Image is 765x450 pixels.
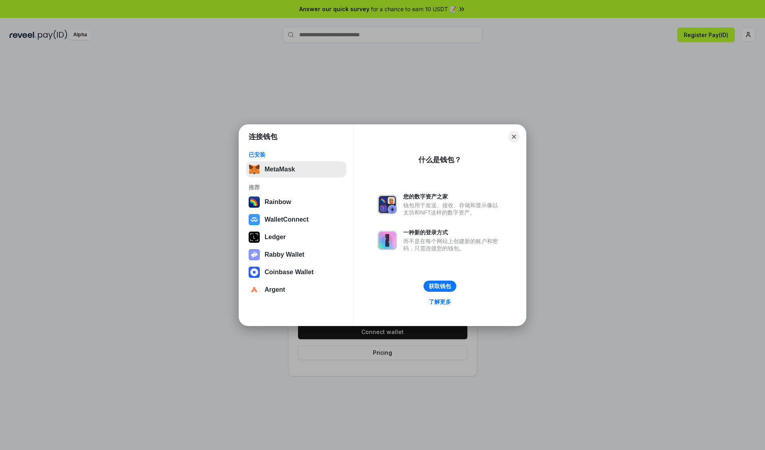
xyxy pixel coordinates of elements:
[249,132,277,141] h1: 连接钱包
[249,232,260,243] img: svg+xml,%3Csvg%20xmlns%3D%22http%3A%2F%2Fwww.w3.org%2F2000%2Fsvg%22%20width%3D%2228%22%20height%3...
[249,151,344,158] div: 已安装
[403,193,502,200] div: 您的数字资产之家
[246,194,346,210] button: Rainbow
[249,249,260,260] img: svg+xml,%3Csvg%20xmlns%3D%22http%3A%2F%2Fwww.w3.org%2F2000%2Fsvg%22%20fill%3D%22none%22%20viewBox...
[246,282,346,298] button: Argent
[429,298,451,305] div: 了解更多
[429,283,451,290] div: 获取钱包
[265,286,285,293] div: Argent
[508,131,520,142] button: Close
[265,251,304,258] div: Rabby Wallet
[418,155,461,165] div: 什么是钱包？
[403,202,502,216] div: 钱包用于发送、接收、存储和显示像以太坊和NFT这样的数字资产。
[246,212,346,228] button: WalletConnect
[246,229,346,245] button: Ledger
[403,238,502,252] div: 而不是在每个网站上创建新的账户和密码，只需连接您的钱包。
[265,198,291,206] div: Rainbow
[249,214,260,225] img: svg+xml,%3Csvg%20width%3D%2228%22%20height%3D%2228%22%20viewBox%3D%220%200%2028%2028%22%20fill%3D...
[424,297,456,307] a: 了解更多
[246,247,346,263] button: Rabby Wallet
[246,264,346,280] button: Coinbase Wallet
[424,281,456,292] button: 获取钱包
[249,197,260,208] img: svg+xml,%3Csvg%20width%3D%22120%22%20height%3D%22120%22%20viewBox%3D%220%200%20120%20120%22%20fil...
[265,166,295,173] div: MetaMask
[249,184,344,191] div: 推荐
[249,267,260,278] img: svg+xml,%3Csvg%20width%3D%2228%22%20height%3D%2228%22%20viewBox%3D%220%200%2028%2028%22%20fill%3D...
[249,164,260,175] img: svg+xml,%3Csvg%20fill%3D%22none%22%20height%3D%2233%22%20viewBox%3D%220%200%2035%2033%22%20width%...
[246,161,346,177] button: MetaMask
[265,234,286,241] div: Ledger
[378,231,397,250] img: svg+xml,%3Csvg%20xmlns%3D%22http%3A%2F%2Fwww.w3.org%2F2000%2Fsvg%22%20fill%3D%22none%22%20viewBox...
[265,216,309,223] div: WalletConnect
[403,229,502,236] div: 一种新的登录方式
[378,195,397,214] img: svg+xml,%3Csvg%20xmlns%3D%22http%3A%2F%2Fwww.w3.org%2F2000%2Fsvg%22%20fill%3D%22none%22%20viewBox...
[265,269,314,276] div: Coinbase Wallet
[249,284,260,295] img: svg+xml,%3Csvg%20width%3D%2228%22%20height%3D%2228%22%20viewBox%3D%220%200%2028%2028%22%20fill%3D...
